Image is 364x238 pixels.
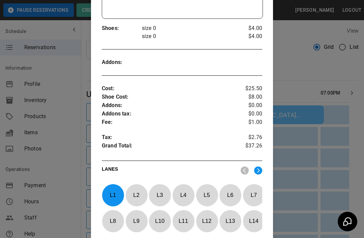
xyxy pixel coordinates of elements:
p: L 14 [243,213,265,229]
p: L 7 [243,187,265,203]
p: L 11 [172,213,194,229]
p: $4.00 [236,24,262,32]
p: size 0 [142,24,236,32]
p: Addons tax : [102,110,236,118]
p: $0.00 [236,110,262,118]
p: L 13 [219,213,241,229]
p: Shoe Cost : [102,93,236,101]
p: $2.76 [236,133,262,142]
p: $0.00 [236,101,262,110]
p: L 4 [172,187,194,203]
p: L 10 [149,213,171,229]
p: $4.00 [236,32,262,40]
p: L 3 [149,187,171,203]
img: nav_left.svg [241,166,249,175]
p: $8.00 [236,93,262,101]
p: L 8 [102,213,124,229]
p: Cost : [102,84,236,93]
p: Shoes : [102,24,142,33]
p: Addons : [102,101,236,110]
p: L 6 [219,187,241,203]
p: $37.26 [236,142,262,152]
p: L 9 [125,213,148,229]
p: LANES [102,166,235,175]
p: L 2 [125,187,148,203]
p: L 5 [196,187,218,203]
p: Fee : [102,118,236,127]
p: Addons : [102,58,142,67]
p: Tax : [102,133,236,142]
p: Grand Total : [102,142,236,152]
p: L 1 [102,187,124,203]
p: size 0 [142,32,236,40]
p: $25.50 [236,84,262,93]
img: right.svg [254,166,262,175]
p: $1.00 [236,118,262,127]
p: L 12 [196,213,218,229]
